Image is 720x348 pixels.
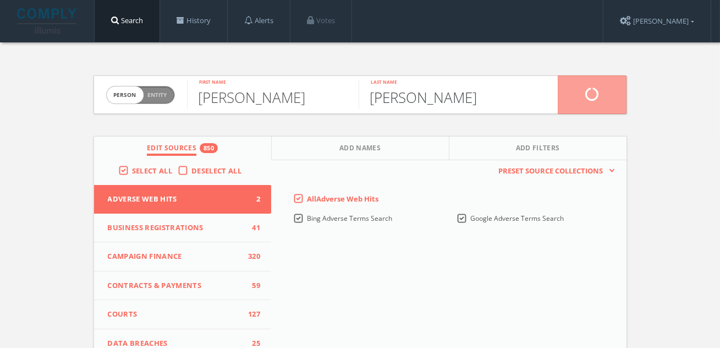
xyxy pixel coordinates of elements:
span: All Adverse Web Hits [307,194,378,204]
button: Add Filters [449,137,626,160]
span: 59 [244,280,260,291]
span: Bing Adverse Terms Search [307,214,392,223]
div: 850 [200,143,218,153]
button: Preset Source Collections [493,166,615,177]
span: 320 [244,251,260,262]
span: Entity [148,91,167,99]
span: Campaign Finance [108,251,244,262]
button: Courts127 [94,300,272,329]
button: Business Registrations41 [94,214,272,243]
button: Campaign Finance320 [94,242,272,271]
button: Contracts & Payments59 [94,271,272,301]
span: Business Registrations [108,222,244,233]
span: Add Filters [516,143,560,156]
button: Adverse Web Hits2 [94,185,272,214]
span: person [107,86,144,104]
span: 2 [244,194,260,205]
span: Select All [132,166,172,176]
span: Edit Sources [147,143,196,156]
span: Deselect All [191,166,241,176]
span: Google Adverse Terms Search [470,214,564,223]
span: Add Names [339,143,381,156]
span: Preset Source Collections [493,166,608,177]
span: Courts [108,309,244,320]
span: 127 [244,309,260,320]
button: Edit Sources850 [94,137,272,160]
span: Adverse Web Hits [108,194,244,205]
button: Add Names [272,137,449,160]
span: 41 [244,222,260,233]
span: Contracts & Payments [108,280,244,291]
img: illumis [17,8,79,34]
